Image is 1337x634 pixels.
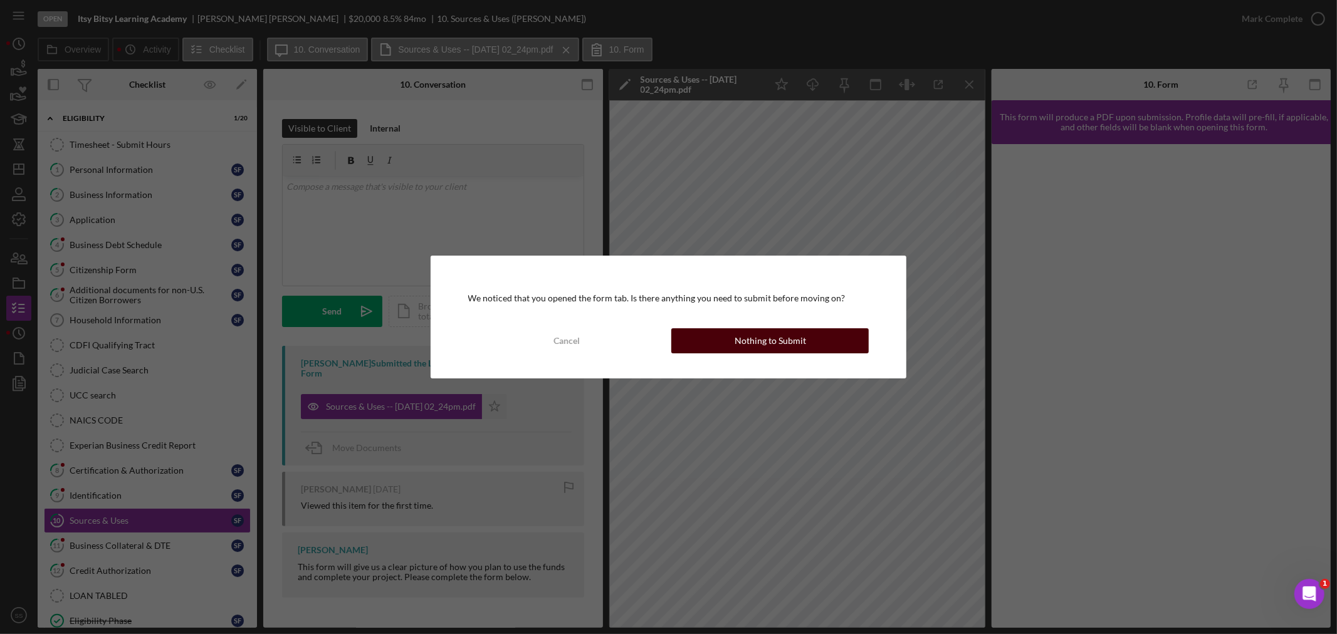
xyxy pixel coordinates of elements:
button: Nothing to Submit [671,328,869,353]
div: Nothing to Submit [735,328,806,353]
div: Cancel [553,328,580,353]
div: We noticed that you opened the form tab. Is there anything you need to submit before moving on? [468,293,869,303]
iframe: Intercom live chat [1294,579,1324,609]
button: Cancel [468,328,666,353]
span: 1 [1320,579,1330,589]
